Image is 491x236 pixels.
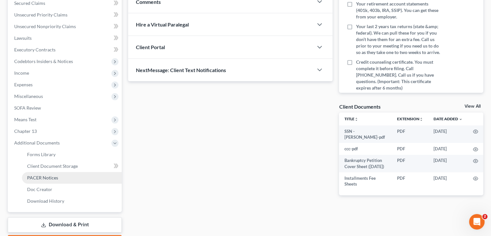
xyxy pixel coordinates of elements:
span: Executory Contracts [14,47,56,52]
td: [DATE] [428,172,468,190]
span: Income [14,70,29,76]
span: Codebtors Insiders & Notices [14,59,73,64]
a: PACER Notices [22,172,122,184]
span: 2 [482,214,487,219]
span: Hire a Virtual Paralegal [136,21,189,27]
td: SSN - [PERSON_NAME]-pdf [339,125,392,143]
i: unfold_more [354,117,358,121]
a: Forms Library [22,149,122,160]
a: Date Added expand_more [434,116,463,121]
span: Your retirement account statements (401k, 403b, IRA, SSIP). You can get these from your employer. [356,1,442,20]
a: Doc Creator [22,184,122,195]
span: NextMessage: Client Text Notifications [136,67,226,73]
a: Unsecured Priority Claims [9,9,122,21]
td: [DATE] [428,143,468,155]
a: Download & Print [8,217,122,232]
td: ccc-pdf [339,143,392,155]
td: [DATE] [428,125,468,143]
iframe: Intercom live chat [469,214,485,230]
div: Client Documents [339,103,380,110]
span: Credit counseling certificate. You must complete it before filing. Call [PHONE_NUMBER]. Call us i... [356,59,442,91]
i: unfold_more [419,117,423,121]
a: SOFA Review [9,102,122,114]
span: Client Document Storage [27,163,78,169]
span: Chapter 13 [14,128,37,134]
span: Forms Library [27,152,56,157]
span: Miscellaneous [14,93,43,99]
a: Unsecured Nonpriority Claims [9,21,122,32]
a: Client Document Storage [22,160,122,172]
span: PACER Notices [27,175,58,180]
td: [DATE] [428,155,468,173]
span: SOFA Review [14,105,41,111]
span: Additional Documents [14,140,60,145]
a: Lawsuits [9,32,122,44]
span: Unsecured Nonpriority Claims [14,24,76,29]
span: Doc Creator [27,187,52,192]
a: Download History [22,195,122,207]
td: PDF [392,125,428,143]
a: Extensionunfold_more [397,116,423,121]
td: PDF [392,172,428,190]
td: PDF [392,155,428,173]
span: Unsecured Priority Claims [14,12,67,17]
span: Lawsuits [14,35,32,41]
i: expand_more [459,117,463,121]
td: PDF [392,143,428,155]
a: Titleunfold_more [344,116,358,121]
a: View All [465,104,481,109]
span: Client Portal [136,44,165,50]
td: Installments Fee Sheets [339,172,392,190]
span: Download History [27,198,64,204]
td: Bankruptcy Petition Cover Sheet ([DATE]) [339,155,392,173]
span: Expenses [14,82,33,87]
span: Secured Claims [14,0,45,6]
span: Your last 2 years tax returns (state &amp; federal). We can pull these for you if you don’t have ... [356,23,442,56]
a: Executory Contracts [9,44,122,56]
span: Means Test [14,117,36,122]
